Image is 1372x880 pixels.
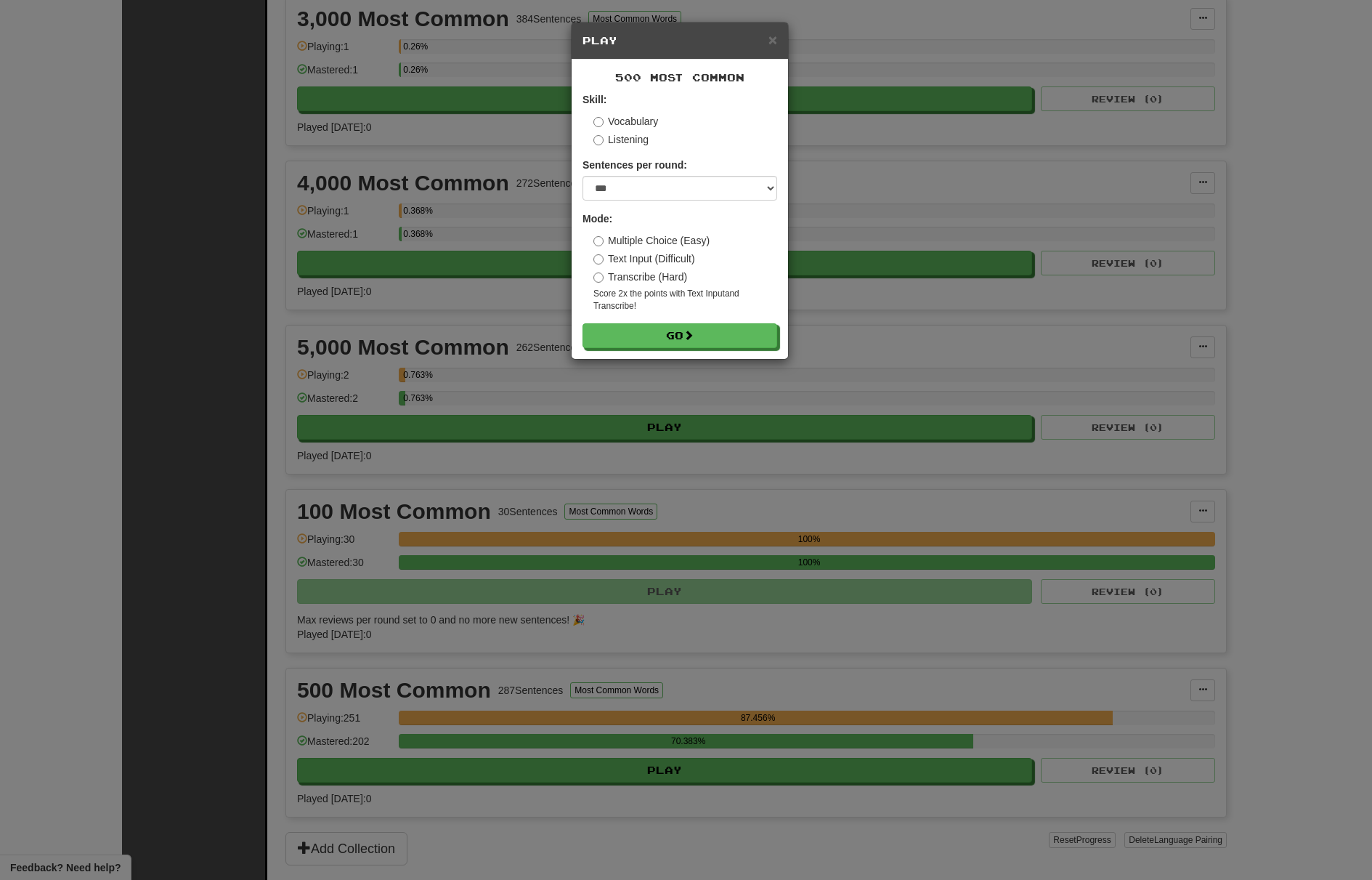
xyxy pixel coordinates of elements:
span: × [768,31,777,48]
input: Multiple Choice (Easy) [593,236,604,246]
small: Score 2x the points with Text Input and Transcribe ! [593,288,777,312]
label: Sentences per round: [583,158,687,172]
input: Listening [593,135,604,145]
strong: Mode: [583,213,612,225]
label: Transcribe (Hard) [593,270,687,284]
input: Text Input (Difficult) [593,254,604,265]
input: Vocabulary [593,117,604,127]
label: Multiple Choice (Easy) [593,233,710,248]
strong: Skill: [583,94,606,105]
label: Listening [593,132,649,147]
input: Transcribe (Hard) [593,273,604,283]
label: Vocabulary [593,114,658,129]
h5: Play [583,33,777,48]
button: Close [768,32,777,47]
button: Go [583,323,777,348]
label: Text Input (Difficult) [593,251,695,266]
span: 500 Most Common [615,71,744,84]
